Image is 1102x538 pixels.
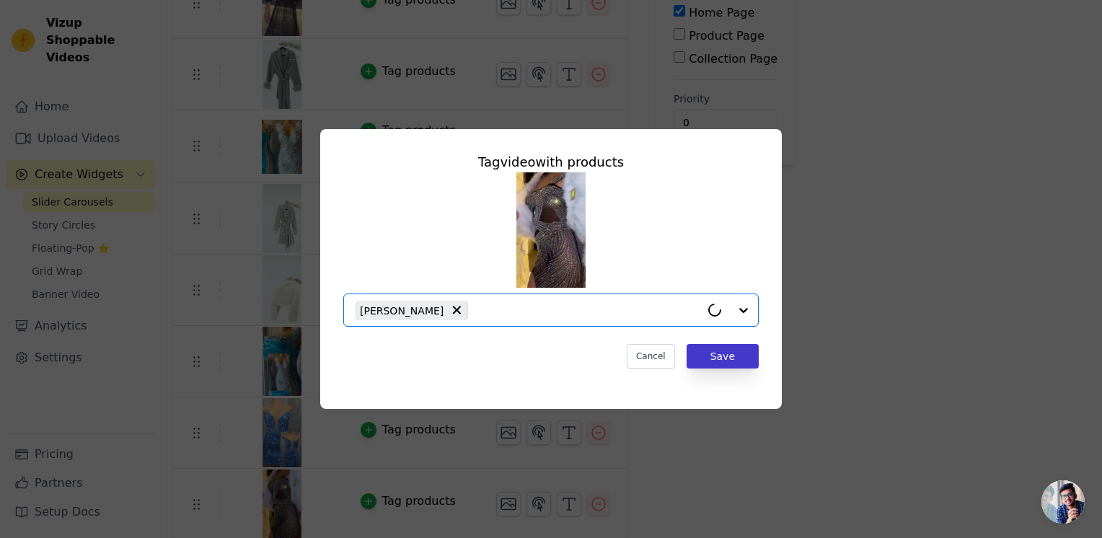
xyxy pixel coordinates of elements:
[627,344,675,369] button: Cancel
[360,302,444,319] span: [PERSON_NAME]
[516,172,586,288] img: tn-45a8aa05480a494e86753e1f3f054c14.png
[1041,480,1085,524] div: Chat abierto
[687,344,759,369] button: Save
[343,152,759,172] div: Tag video with products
